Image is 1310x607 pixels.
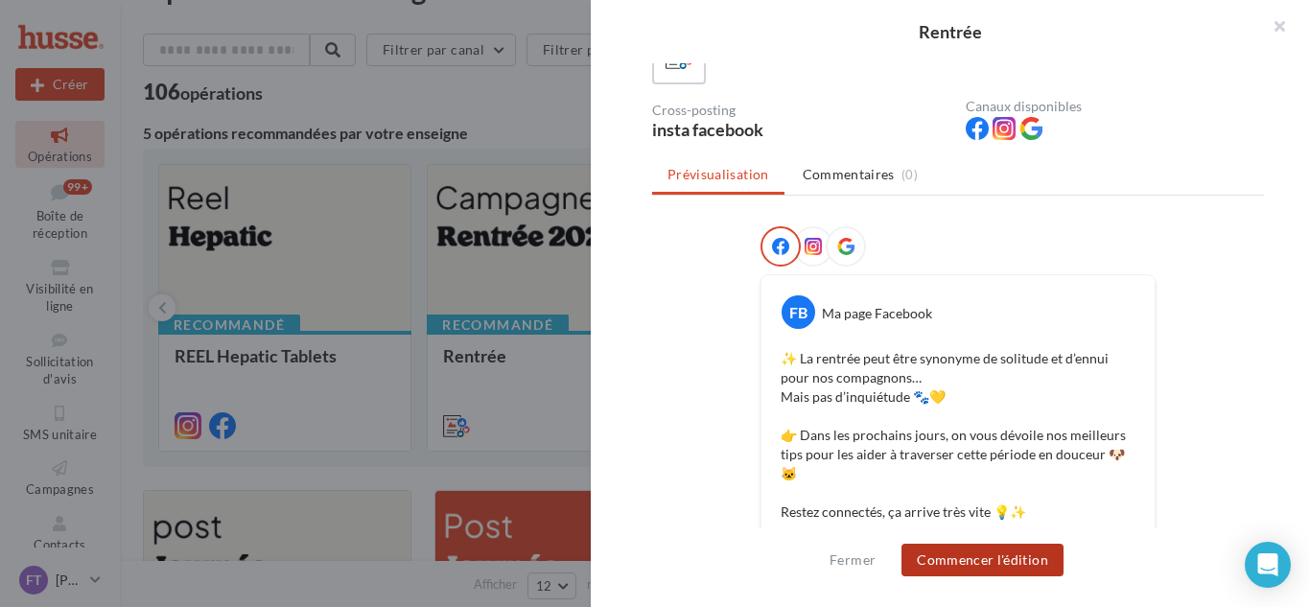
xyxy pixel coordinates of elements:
div: Cross-posting [652,104,950,117]
span: (0) [901,167,918,182]
p: ✨ La rentrée peut être synonyme de solitude et d’ennui pour nos compagnons… Mais pas d’inquiétude... [781,349,1135,560]
button: Fermer [822,549,883,572]
div: Canaux disponibles [966,100,1264,113]
div: FB [782,295,815,329]
span: Commentaires [803,165,895,184]
div: Open Intercom Messenger [1245,542,1291,588]
button: Commencer l'édition [901,544,1064,576]
div: Rentrée [621,23,1279,40]
div: insta facebook [652,121,950,138]
div: Ma page Facebook [822,304,932,323]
